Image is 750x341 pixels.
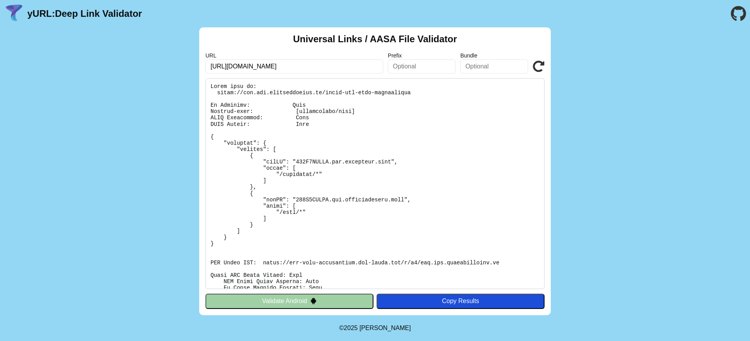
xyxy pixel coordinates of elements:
[293,34,457,45] h2: Universal Links / AASA File Validator
[460,59,528,74] input: Optional
[344,325,358,331] span: 2025
[27,8,142,19] a: yURL:Deep Link Validator
[339,315,411,341] footer: ©
[4,4,24,24] img: yURL Logo
[205,59,383,74] input: Required
[460,52,528,59] label: Bundle
[205,52,383,59] label: URL
[388,59,456,74] input: Optional
[388,52,456,59] label: Prefix
[310,298,317,304] img: droidIcon.svg
[380,298,541,305] div: Copy Results
[359,325,411,331] a: Michael Ibragimchayev's Personal Site
[205,78,545,289] pre: Lorem ipsu do: sitam://con.adi.elitseddoeius.te/incid-utl-etdo-magnaaliqua En Adminimv: Quis Nost...
[377,294,545,309] button: Copy Results
[205,294,373,309] button: Validate Android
